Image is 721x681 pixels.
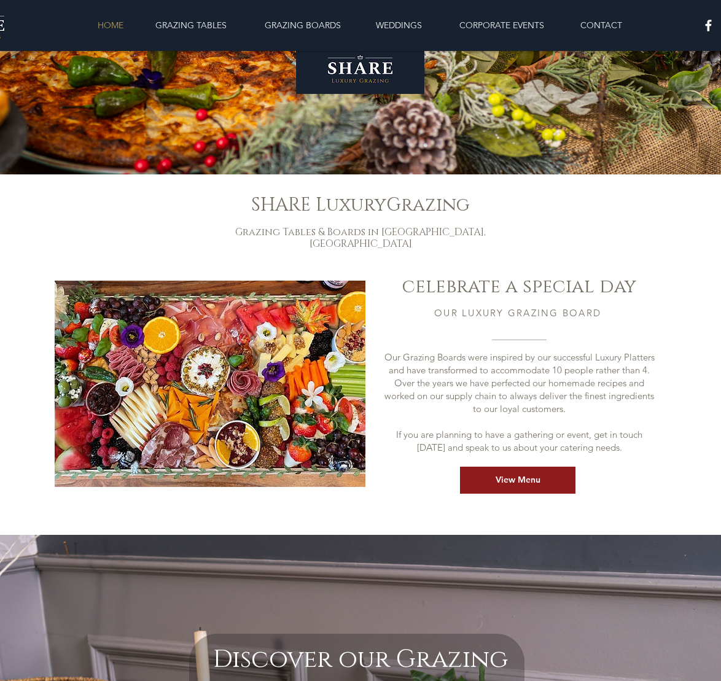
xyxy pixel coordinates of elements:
span: s in [GEOGRAPHIC_DATA], [GEOGRAPHIC_DATA] [310,225,486,251]
a: GRAZING TABLES [136,13,245,37]
img: Party Grazing Board - Share Luxury Grazing_edited.jpg [55,281,365,487]
a: WEDDINGS [360,13,438,37]
p: HOME [92,13,130,37]
p: CORPORATE EVENTS [453,13,550,37]
a: CORPORATE EVENTS [438,13,566,37]
a: HOME [84,13,136,37]
span: Grazing [386,193,470,217]
nav: Site [60,13,661,37]
p: Our Grazing Boards were inspired by our successful Luxury Platters and have transformed to accomm... [383,351,656,428]
img: White Facebook Icon [701,18,716,33]
a: CONTACT [566,13,637,37]
span: Grazing Tables & Board [235,225,361,239]
span: View Menu [496,474,540,486]
p: GRAZING TABLES [149,13,233,37]
p: GRAZING BOARDS [259,13,347,37]
h2: celebrate a special day [380,274,659,300]
span: SHARE Lux [251,193,351,217]
a: GRAZING BOARDS [245,13,360,37]
p: CONTACT [574,13,628,37]
p: If you are planning to have a gathering or event, get in touch [DATE] and speak to us about your ... [383,428,656,454]
span: OUR LUXURY GRAZING BOARD [434,307,601,319]
p: WEDDINGS [370,13,428,37]
iframe: Wix Chat [663,623,721,681]
a: View Menu [460,467,575,494]
span: ury [351,193,386,217]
